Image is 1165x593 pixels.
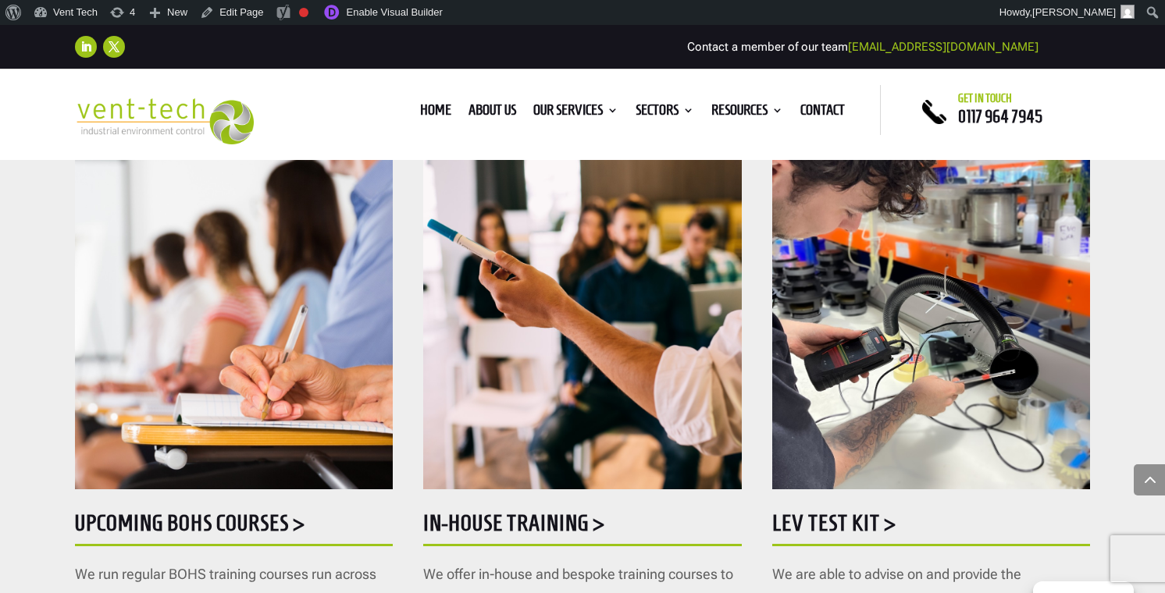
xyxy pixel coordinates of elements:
h5: In-house training > [423,512,741,542]
a: Sectors [636,105,694,122]
img: AdobeStock_142781697 [423,78,741,489]
a: Resources [711,105,783,122]
a: [EMAIL_ADDRESS][DOMAIN_NAME] [848,40,1039,54]
span: Contact a member of our team [687,40,1039,54]
a: About us [468,105,516,122]
a: Follow on LinkedIn [75,36,97,58]
span: [PERSON_NAME] [1032,6,1116,18]
a: Home [420,105,451,122]
div: Focus keyphrase not set [299,8,308,17]
a: Follow on X [103,36,125,58]
a: Our Services [533,105,618,122]
a: Contact [800,105,845,122]
h5: LEV Test Kit > [772,512,1090,542]
img: Testing - 1 [772,78,1090,489]
h5: Upcoming BOHS courses > [75,512,393,542]
img: AdobeStock_295110466 [75,78,393,489]
span: Get in touch [958,92,1012,105]
a: 0117 964 7945 [958,107,1042,126]
img: 2023-09-27T08_35_16.549ZVENT-TECH---Clear-background [75,98,254,144]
